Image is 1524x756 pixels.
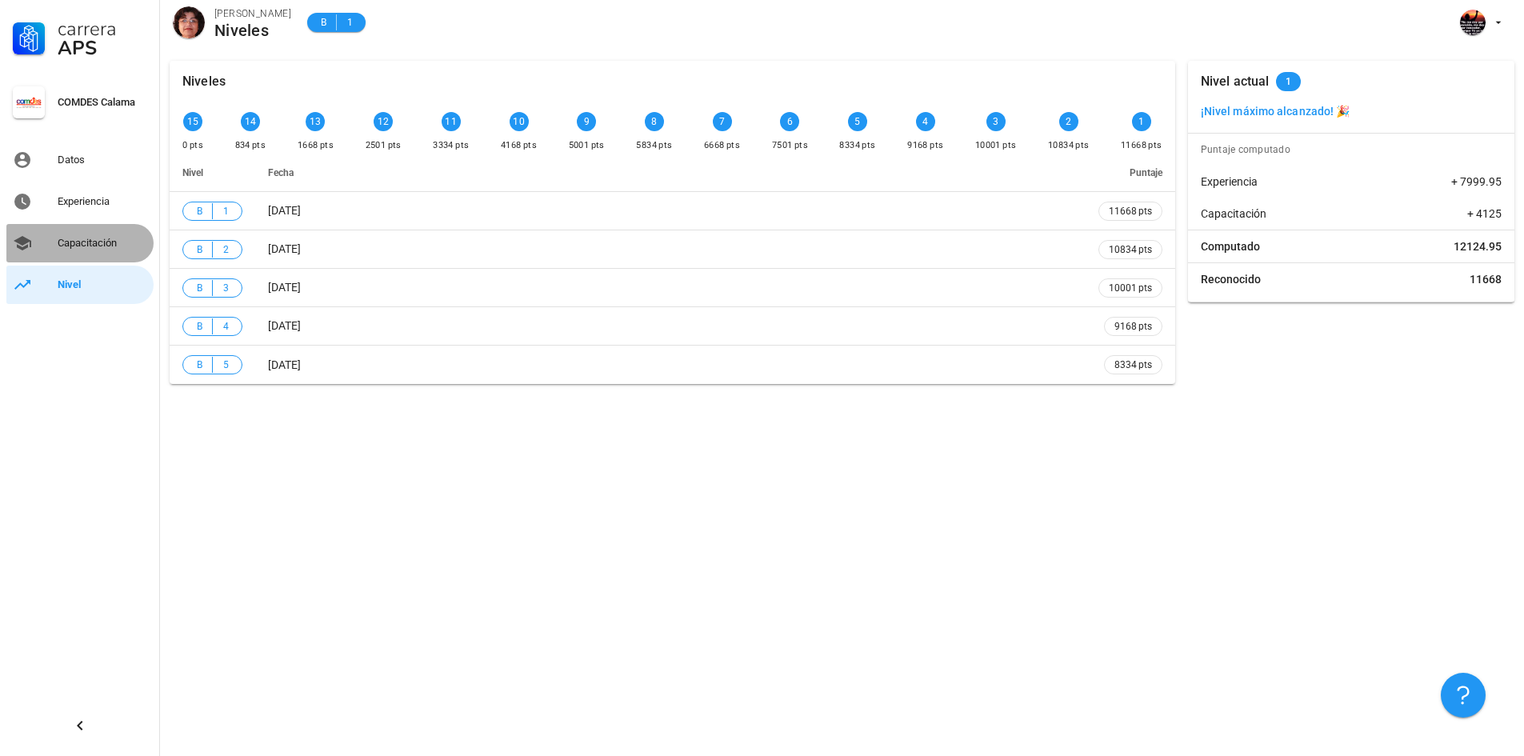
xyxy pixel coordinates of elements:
div: 14 [241,112,260,131]
div: [PERSON_NAME] [214,6,291,22]
div: 7 [713,112,732,131]
span: Fecha [268,167,294,178]
div: 10834 pts [1048,138,1090,154]
span: 11668 [1470,271,1502,287]
span: 3 [219,280,232,296]
span: [DATE] [268,319,301,332]
span: 1 [343,14,356,30]
div: 8 [645,112,664,131]
div: Puntaje computado [1194,134,1514,166]
div: 6 [780,112,799,131]
span: [DATE] [268,281,301,294]
th: Nivel [170,154,255,192]
span: Puntaje [1130,167,1162,178]
span: 4 [219,318,232,334]
div: APS [58,38,147,58]
span: 5 [219,357,232,373]
div: 5 [848,112,867,131]
div: 10 [510,112,529,131]
div: 10001 pts [975,138,1017,154]
div: avatar [173,6,205,38]
span: 11668 pts [1109,203,1152,219]
a: Datos [6,141,154,179]
div: 9168 pts [907,138,943,154]
div: 13 [306,112,325,131]
span: + 4125 [1467,206,1502,222]
div: 8334 pts [839,138,875,154]
div: 1 [1132,112,1151,131]
div: 9 [577,112,596,131]
div: Niveles [182,61,226,102]
span: 9168 pts [1114,318,1152,334]
div: Carrera [58,19,147,38]
span: [DATE] [268,242,301,255]
span: + 7999.95 [1451,174,1502,190]
span: Experiencia [1201,174,1258,190]
span: 12124.95 [1454,238,1502,254]
a: Experiencia [6,182,154,221]
span: B [193,357,206,373]
div: 3334 pts [433,138,469,154]
div: Experiencia [58,195,147,208]
div: avatar [1460,10,1486,35]
span: [DATE] [268,358,301,371]
div: Capacitación [58,237,147,250]
div: 7501 pts [772,138,808,154]
span: 10001 pts [1109,280,1152,296]
div: 11668 pts [1121,138,1162,154]
th: Puntaje [1086,154,1175,192]
span: B [193,318,206,334]
span: 8334 pts [1114,357,1152,373]
span: B [317,14,330,30]
div: 2 [1059,112,1078,131]
span: 10834 pts [1109,242,1152,258]
div: 0 pts [182,138,203,154]
th: Fecha [255,154,1086,192]
span: Capacitación [1201,206,1266,222]
span: [DATE] [268,204,301,217]
div: Niveles [214,22,291,39]
a: Capacitación [6,224,154,262]
div: 5834 pts [636,138,672,154]
span: B [193,242,206,258]
span: Reconocido [1201,271,1261,287]
div: 3 [986,112,1006,131]
a: Nivel [6,266,154,304]
div: 834 pts [235,138,266,154]
span: 2 [219,242,232,258]
div: 11 [442,112,461,131]
div: 1668 pts [298,138,334,154]
div: 2501 pts [366,138,402,154]
span: Computado [1201,238,1260,254]
p: ¡Nivel máximo alcanzado! 🎉 [1201,102,1502,120]
span: B [193,203,206,219]
span: B [193,280,206,296]
div: 6668 pts [704,138,740,154]
div: 4 [916,112,935,131]
span: 1 [1286,72,1291,91]
div: Nivel [58,278,147,291]
span: Nivel [182,167,203,178]
span: 1 [219,203,232,219]
div: 5001 pts [569,138,605,154]
div: Datos [58,154,147,166]
div: 4168 pts [501,138,537,154]
div: COMDES Calama [58,96,147,109]
div: 12 [374,112,393,131]
div: 15 [183,112,202,131]
div: Nivel actual [1201,61,1270,102]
